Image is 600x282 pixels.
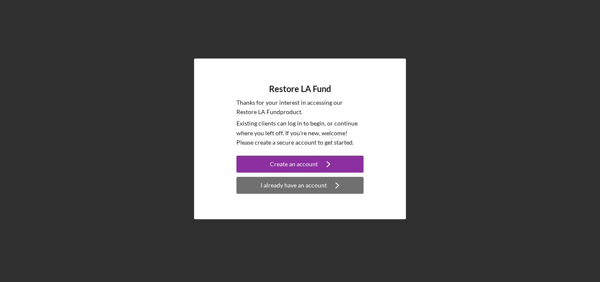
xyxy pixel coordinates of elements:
[236,156,364,173] button: Create an account
[236,98,364,117] p: Thanks for your interest in accessing our Restore LA Fund product.
[236,156,364,175] a: Create an account
[261,177,327,194] div: I already have an account
[270,156,318,173] div: Create an account
[236,177,364,194] button: I already have an account
[236,119,364,147] p: Existing clients can log in to begin, or continue where you left off. If you're new, welcome! Ple...
[269,84,331,94] h4: Restore LA Fund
